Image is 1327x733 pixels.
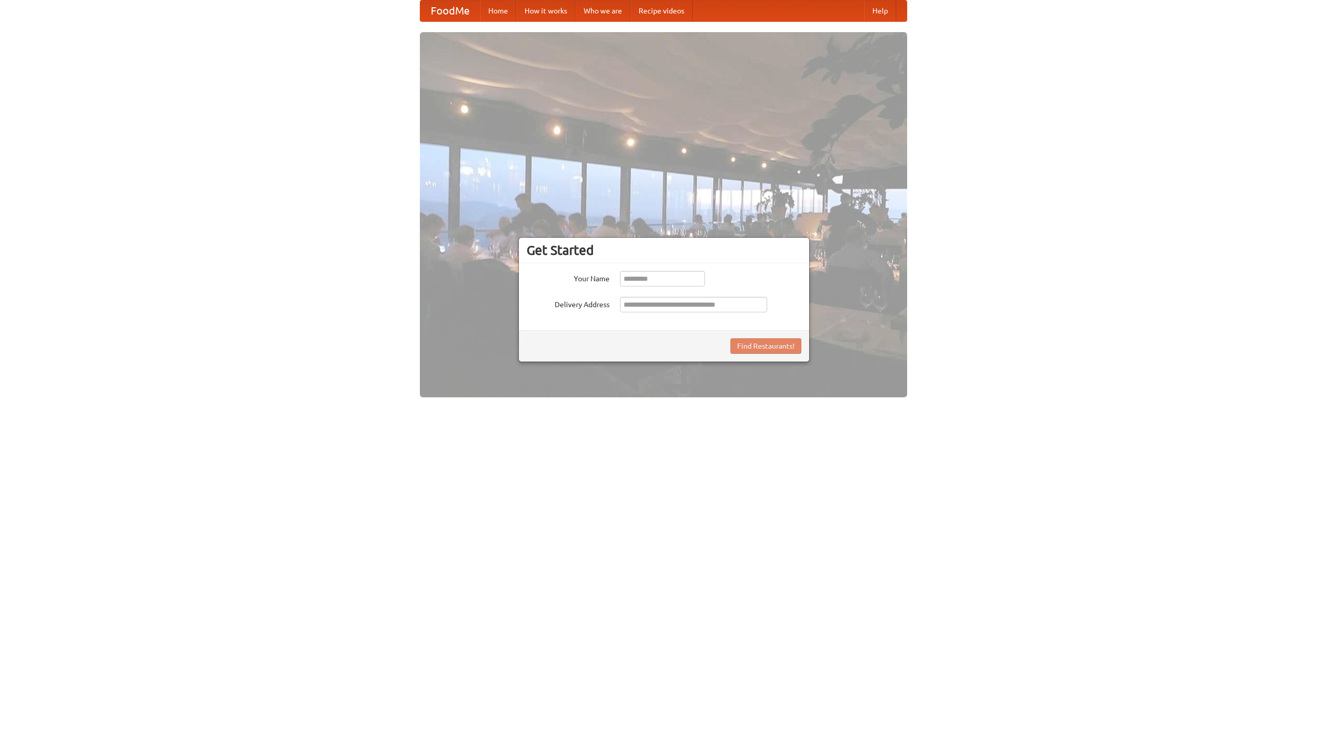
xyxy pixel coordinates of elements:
a: Help [864,1,896,21]
a: FoodMe [420,1,480,21]
label: Delivery Address [527,297,610,310]
a: Who we are [575,1,630,21]
button: Find Restaurants! [730,338,801,354]
label: Your Name [527,271,610,284]
h3: Get Started [527,242,801,258]
a: Home [480,1,516,21]
a: Recipe videos [630,1,693,21]
a: How it works [516,1,575,21]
